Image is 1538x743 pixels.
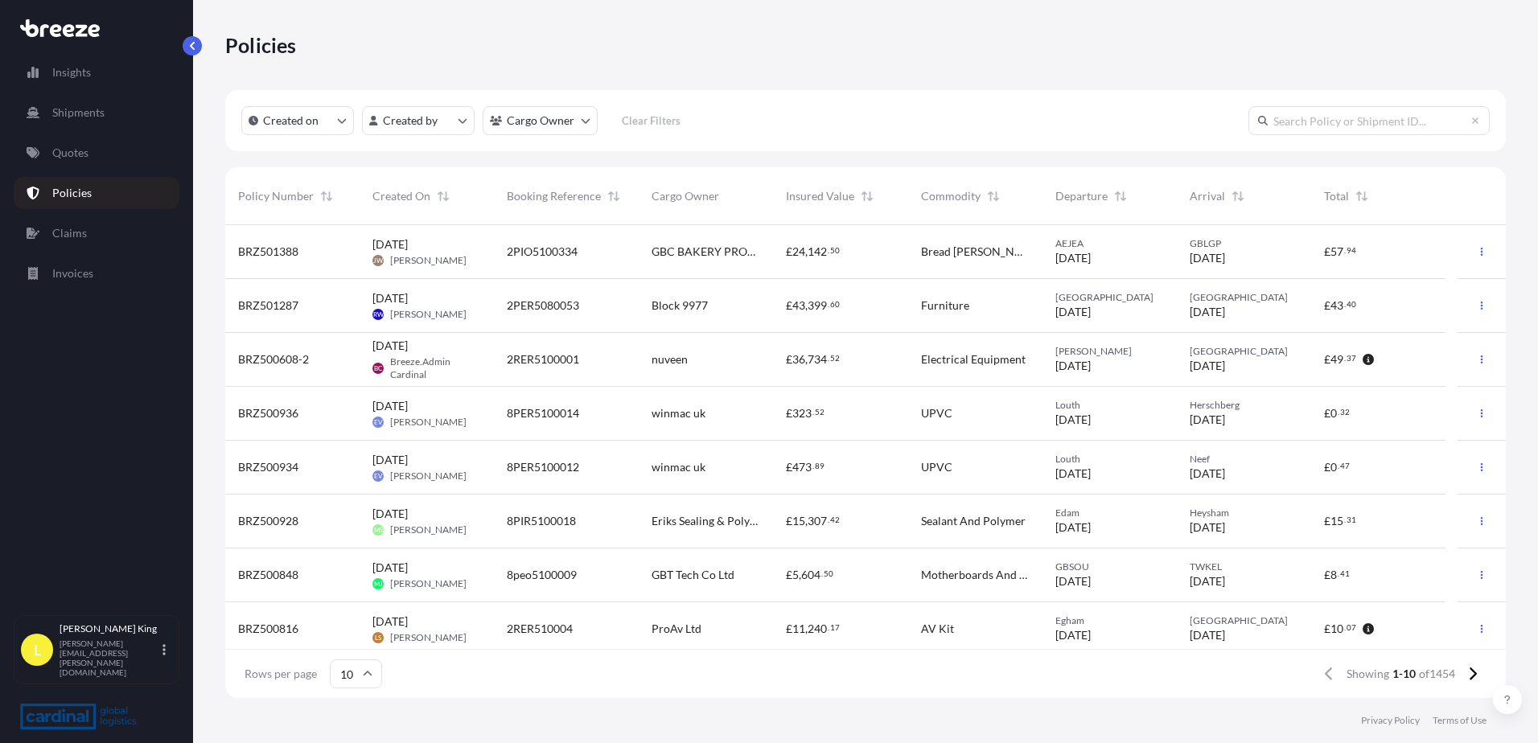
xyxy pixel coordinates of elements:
[1190,466,1225,482] span: [DATE]
[815,463,825,469] span: 89
[52,64,91,80] p: Insights
[1392,666,1416,682] span: 1-10
[1347,302,1356,307] span: 40
[1228,187,1248,206] button: Sort
[1344,625,1346,630] span: .
[604,187,623,206] button: Sort
[921,513,1026,529] span: Sealant And Polymer
[1190,519,1225,536] span: [DATE]
[1190,291,1298,304] span: [GEOGRAPHIC_DATA]
[1190,250,1225,266] span: [DATE]
[786,569,792,581] span: £
[792,515,805,527] span: 15
[507,567,577,583] span: 8peo5100009
[373,306,384,322] span: RW
[374,522,383,538] span: MS
[1344,355,1346,361] span: .
[14,217,179,249] a: Claims
[830,248,840,253] span: 50
[921,621,954,637] span: AV Kit
[1361,714,1420,727] a: Privacy Policy
[792,246,805,257] span: 24
[1190,188,1225,204] span: Arrival
[1190,345,1298,358] span: [GEOGRAPHIC_DATA]
[824,571,833,577] span: 50
[507,351,579,367] span: 2RER5100001
[238,405,298,421] span: BRZ500936
[507,113,574,129] p: Cargo Owner
[372,338,408,354] span: [DATE]
[1190,614,1298,627] span: [GEOGRAPHIC_DATA]
[1330,408,1337,419] span: 0
[1055,399,1164,412] span: Louth
[34,642,41,658] span: L
[1347,355,1356,361] span: 37
[606,108,696,133] button: Clear Filters
[1347,625,1356,630] span: 07
[921,405,952,421] span: UPVC
[1055,412,1091,428] span: [DATE]
[830,517,840,523] span: 42
[1055,466,1091,482] span: [DATE]
[812,409,814,415] span: .
[1055,560,1164,573] span: GBSOU
[1330,300,1343,311] span: 43
[1055,519,1091,536] span: [DATE]
[815,409,825,415] span: 52
[238,244,298,260] span: BRZ501388
[1338,409,1339,415] span: .
[1330,462,1337,473] span: 0
[1055,250,1091,266] span: [DATE]
[799,569,801,581] span: ,
[1330,354,1343,365] span: 49
[821,571,823,577] span: .
[805,300,808,311] span: ,
[60,638,159,677] p: [PERSON_NAME][EMAIL_ADDRESS][PERSON_NAME][DOMAIN_NAME]
[1190,304,1225,320] span: [DATE]
[507,298,579,314] span: 2PER5080053
[1347,517,1356,523] span: 31
[238,513,298,529] span: BRZ500928
[921,188,981,204] span: Commodity
[390,470,467,482] span: [PERSON_NAME]
[652,621,701,637] span: ProAv Ltd
[1055,507,1164,519] span: Edam
[52,265,93,281] p: Invoices
[1352,187,1371,206] button: Sort
[1324,300,1330,311] span: £
[434,187,453,206] button: Sort
[1055,237,1164,250] span: AEJEA
[238,621,298,637] span: BRZ500816
[1324,569,1330,581] span: £
[390,355,481,381] span: Breeze.Admin Cardinal
[1324,408,1330,419] span: £
[792,354,805,365] span: 36
[1324,515,1330,527] span: £
[1111,187,1130,206] button: Sort
[805,623,808,634] span: ,
[786,515,792,527] span: £
[1055,304,1091,320] span: [DATE]
[52,185,92,201] p: Policies
[652,405,705,421] span: winmac uk
[225,32,297,58] p: Policies
[507,244,578,260] span: 2PIO5100334
[921,244,1030,260] span: Bread [PERSON_NAME] Pita
[786,354,792,365] span: £
[1338,463,1339,469] span: .
[1190,560,1298,573] span: TWKEL
[808,354,827,365] span: 734
[374,576,383,592] span: MJ
[373,252,383,269] span: JW
[652,459,705,475] span: winmac uk
[1055,345,1164,358] span: [PERSON_NAME]
[792,623,805,634] span: 11
[1190,573,1225,589] span: [DATE]
[372,290,408,306] span: [DATE]
[1340,571,1350,577] span: 41
[786,246,792,257] span: £
[652,351,688,367] span: nuveen
[52,225,87,241] p: Claims
[52,145,88,161] p: Quotes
